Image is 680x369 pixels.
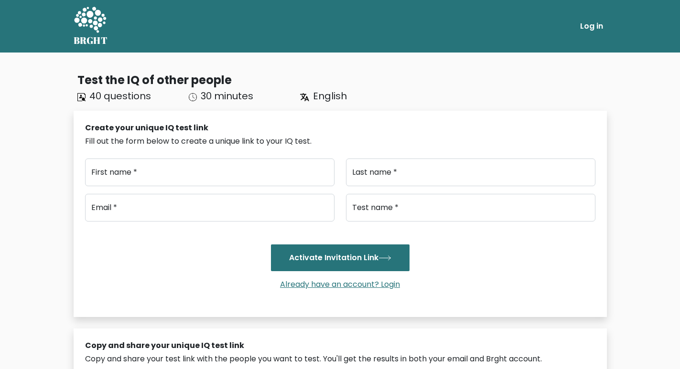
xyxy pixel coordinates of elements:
input: Test name [346,194,595,221]
div: Test the IQ of other people [77,72,607,89]
button: Activate Invitation Link [271,244,410,271]
a: Log in [576,17,607,36]
div: Fill out the form below to create a unique link to your IQ test. [85,136,595,147]
input: Last name [346,158,595,186]
span: 30 minutes [201,89,253,103]
h5: BRGHT [74,35,108,46]
div: Copy and share your unique IQ test link [85,340,595,351]
div: Create your unique IQ test link [85,122,595,134]
input: Email [85,194,335,221]
a: BRGHT [74,4,108,49]
div: Copy and share your test link with the people you want to test. You'll get the results in both yo... [85,353,595,365]
input: First name [85,158,335,186]
span: 40 questions [89,89,151,103]
span: English [313,89,347,103]
a: Already have an account? Login [276,279,404,290]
